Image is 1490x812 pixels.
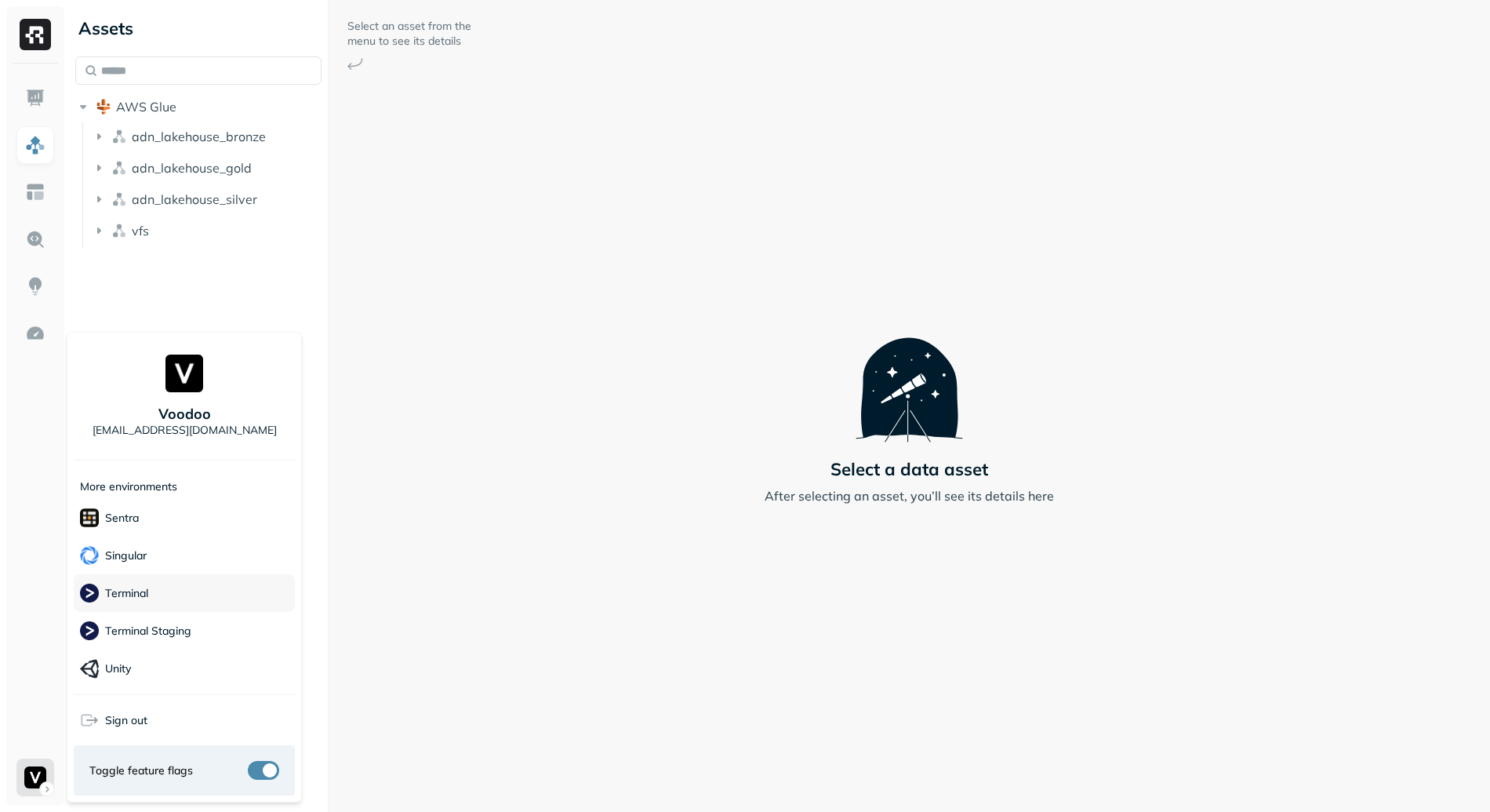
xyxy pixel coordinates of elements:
img: Terminal Staging [80,621,99,640]
span: Toggle feature flags [89,763,193,778]
img: Unity [80,659,99,679]
p: Sentra [105,511,139,526]
p: Terminal [105,586,148,601]
span: Sign out [105,713,147,728]
img: Sentra [80,508,99,527]
img: Singular [80,546,99,565]
p: Singular [105,548,147,563]
p: [EMAIL_ADDRESS][DOMAIN_NAME] [93,423,277,438]
p: Terminal Staging [105,624,191,639]
img: Voodoo [165,355,203,392]
p: Voodoo [158,405,211,423]
img: Terminal [80,584,99,603]
p: More environments [80,479,177,494]
p: Unity [105,661,131,676]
